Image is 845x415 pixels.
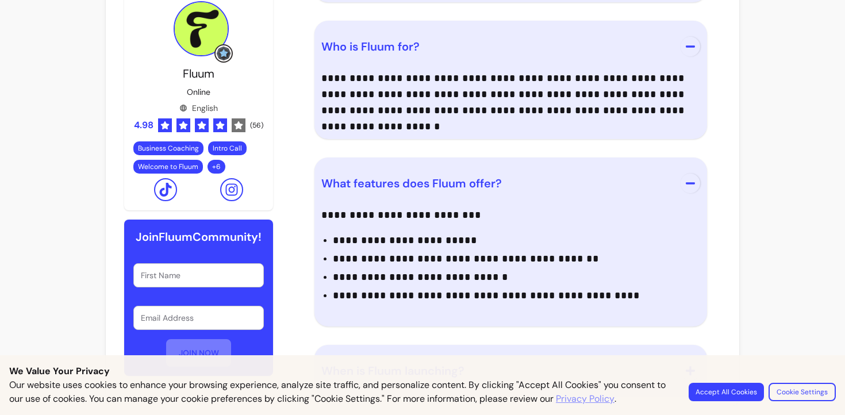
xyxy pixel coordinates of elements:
span: Welcome to Fluum [138,162,198,171]
span: + 6 [210,162,223,171]
img: Grow [217,47,231,60]
p: Online [187,86,210,98]
img: Provider image [174,1,229,56]
button: Cookie Settings [769,383,836,401]
span: Intro Call [213,144,242,153]
span: ( 56 ) [250,121,263,130]
h6: Join Fluum Community! [136,229,262,245]
input: First Name [141,270,257,281]
button: When is Fluum launching? [321,352,700,390]
button: Who is Fluum for? [321,28,700,66]
div: English [179,102,218,114]
a: Privacy Policy [556,392,614,406]
input: Email Address [141,312,257,324]
span: Fluum [183,66,214,81]
span: What features does Fluum offer? [321,176,502,191]
button: What features does Fluum offer? [321,164,700,202]
span: Business Coaching [138,144,199,153]
div: Who is Fluum for? [321,66,700,123]
p: Our website uses cookies to enhance your browsing experience, analyze site traffic, and personali... [9,378,675,406]
span: Who is Fluum for? [321,39,420,54]
span: 4.98 [134,118,153,132]
button: Accept All Cookies [689,383,764,401]
p: We Value Your Privacy [9,364,836,378]
div: What features does Fluum offer? [321,202,700,310]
